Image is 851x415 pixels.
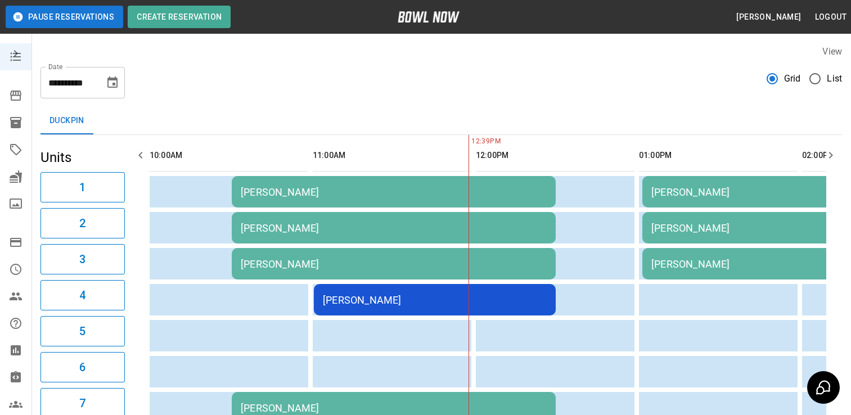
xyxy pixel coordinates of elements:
[398,11,460,22] img: logo
[822,46,842,57] label: View
[128,6,231,28] button: Create Reservation
[241,258,547,270] div: [PERSON_NAME]
[40,107,842,134] div: inventory tabs
[79,250,85,268] h6: 3
[40,316,125,346] button: 5
[6,6,123,28] button: Pause Reservations
[40,148,125,166] h5: Units
[40,244,125,274] button: 3
[732,7,805,28] button: [PERSON_NAME]
[40,107,93,134] button: Duckpin
[784,72,801,85] span: Grid
[101,71,124,94] button: Choose date, selected date is Oct 4, 2025
[79,358,85,376] h6: 6
[79,178,85,196] h6: 1
[476,139,634,172] th: 12:00PM
[313,139,471,172] th: 11:00AM
[241,186,547,198] div: [PERSON_NAME]
[79,286,85,304] h6: 4
[150,139,308,172] th: 10:00AM
[639,139,798,172] th: 01:00PM
[79,394,85,412] h6: 7
[811,7,851,28] button: Logout
[40,280,125,310] button: 4
[469,136,471,147] span: 12:39PM
[79,322,85,340] h6: 5
[827,72,842,85] span: List
[323,294,547,306] div: [PERSON_NAME]
[241,222,547,234] div: [PERSON_NAME]
[241,402,547,414] div: [PERSON_NAME]
[40,208,125,238] button: 2
[40,172,125,202] button: 1
[40,352,125,382] button: 6
[79,214,85,232] h6: 2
